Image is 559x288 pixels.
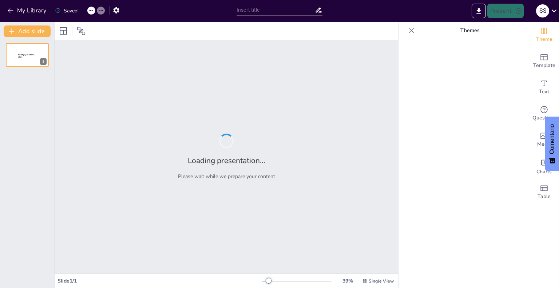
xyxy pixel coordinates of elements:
p: Themes [417,22,522,39]
div: Add charts and graphs [530,153,559,179]
div: Get real-time input from your audience [530,100,559,127]
span: Table [538,193,551,201]
div: 39 % [339,277,356,284]
span: Text [539,88,549,96]
span: Theme [536,35,552,43]
div: Add ready made slides [530,48,559,74]
div: Add a table [530,179,559,205]
button: Export to PowerPoint [472,4,486,18]
input: Insert title [237,5,315,15]
div: Saved [55,7,78,14]
span: Position [77,27,86,35]
div: Slide 1 / 1 [58,277,262,284]
button: S S [536,4,549,18]
div: Change the overall theme [530,22,559,48]
font: Comentario [549,124,555,154]
div: Add text boxes [530,74,559,100]
span: Single View [369,278,394,284]
div: S S [536,4,549,17]
div: Layout [58,25,69,37]
div: 1 [40,58,47,65]
div: 1 [6,43,49,67]
span: Questions [532,114,556,122]
span: Media [537,140,551,148]
span: Template [533,62,555,70]
span: Charts [536,168,552,176]
button: Add slide [4,25,51,37]
h2: Loading presentation... [188,155,265,166]
button: Comentarios - Mostrar encuesta [545,117,559,171]
button: My Library [5,5,49,16]
span: Sendsteps presentation editor [18,54,35,58]
p: Please wait while we prepare your content [178,173,275,180]
button: Present [487,4,524,18]
div: Add images, graphics, shapes or video [530,127,559,153]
